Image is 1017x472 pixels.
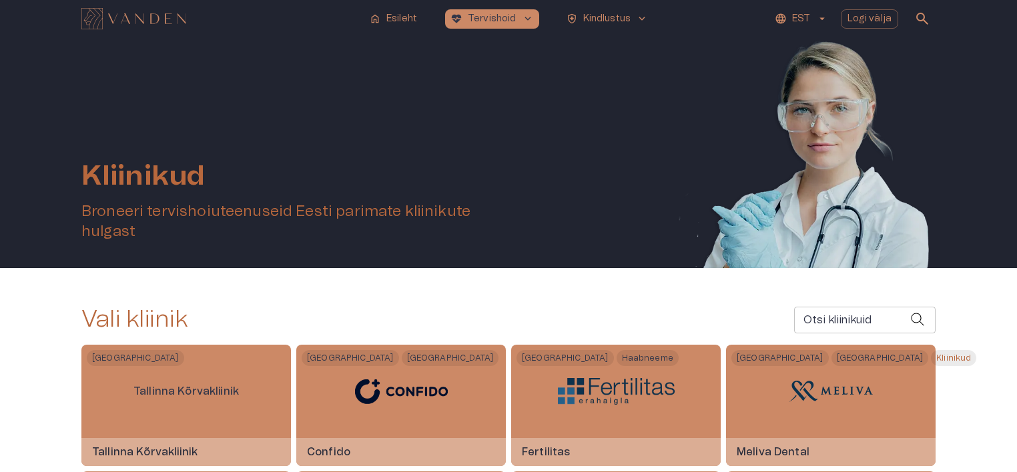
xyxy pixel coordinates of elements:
[386,12,417,26] p: Esileht
[669,37,936,437] img: Woman with doctor's equipment
[731,350,829,366] span: [GEOGRAPHIC_DATA]
[792,12,810,26] p: EST
[302,350,399,366] span: [GEOGRAPHIC_DATA]
[909,5,936,32] button: open search modal
[81,345,291,466] a: [GEOGRAPHIC_DATA]Tallinna KõrvakliinikTallinna Kõrvakliinik
[781,371,881,411] img: Meliva Dental logo
[296,345,506,466] a: [GEOGRAPHIC_DATA][GEOGRAPHIC_DATA]Confido logoConfido
[914,11,930,27] span: search
[726,434,820,470] h6: Meliva Dental
[81,9,358,28] a: Navigate to homepage
[369,13,381,25] span: home
[566,13,578,25] span: health_and_safety
[81,202,514,241] h5: Broneeri tervishoiuteenuseid Eesti parimate kliinikute hulgast
[81,434,208,470] h6: Tallinna Kõrvakliinik
[522,13,534,25] span: keyboard_arrow_down
[517,350,614,366] span: [GEOGRAPHIC_DATA]
[558,378,675,405] img: Fertilitas logo
[773,9,829,29] button: EST
[296,434,361,470] h6: Confido
[81,8,186,29] img: Vanden logo
[87,350,184,366] span: [GEOGRAPHIC_DATA]
[841,9,899,29] button: Logi välja
[364,9,424,29] button: homeEsileht
[511,434,581,470] h6: Fertilitas
[445,9,539,29] button: ecg_heartTervishoidkeyboard_arrow_down
[343,368,460,415] img: Confido logo
[726,345,936,466] a: [GEOGRAPHIC_DATA][GEOGRAPHIC_DATA]KliinikudMeliva Dental logoMeliva Dental
[450,13,462,25] span: ecg_heart
[583,12,631,26] p: Kindlustus
[831,350,929,366] span: [GEOGRAPHIC_DATA]
[123,373,250,410] p: Tallinna Kõrvakliinik
[468,12,517,26] p: Tervishoid
[847,12,892,26] p: Logi välja
[81,161,514,191] h1: Kliinikud
[402,350,499,366] span: [GEOGRAPHIC_DATA]
[617,350,679,366] span: Haabneeme
[81,305,188,334] h2: Vali kliinik
[931,350,976,366] span: Kliinikud
[636,13,648,25] span: keyboard_arrow_down
[561,9,654,29] button: health_and_safetyKindlustuskeyboard_arrow_down
[511,345,721,466] a: [GEOGRAPHIC_DATA]HaabneemeFertilitas logoFertilitas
